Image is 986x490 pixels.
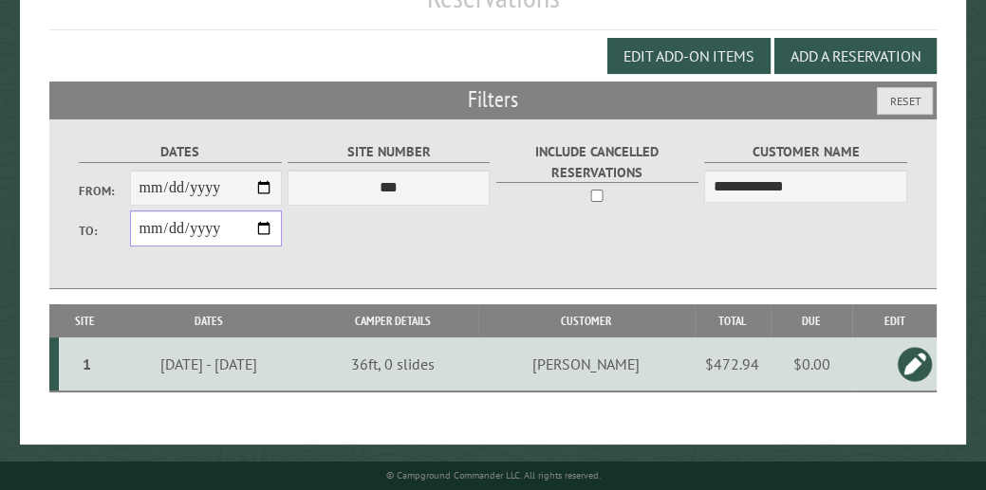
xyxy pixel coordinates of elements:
th: Dates [111,304,307,337]
th: Customer [478,304,695,337]
button: Edit Add-on Items [607,38,771,74]
button: Reset [877,87,933,115]
th: Camper Details [307,304,478,337]
label: Customer Name [704,141,906,163]
label: Site Number [288,141,490,163]
th: Edit [852,304,937,337]
label: From: [79,182,129,200]
td: $472.94 [695,337,771,391]
div: [DATE] - [DATE] [114,354,305,373]
td: 36ft, 0 slides [307,337,478,391]
th: Site [59,304,111,337]
small: © Campground Commander LLC. All rights reserved. [386,469,601,481]
button: Add a Reservation [774,38,937,74]
td: [PERSON_NAME] [478,337,695,391]
td: $0.00 [771,337,853,391]
th: Due [771,304,853,337]
label: Dates [79,141,281,163]
label: Include Cancelled Reservations [496,141,698,183]
th: Total [695,304,771,337]
div: 1 [66,354,108,373]
label: To: [79,222,129,240]
h2: Filters [49,82,937,118]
